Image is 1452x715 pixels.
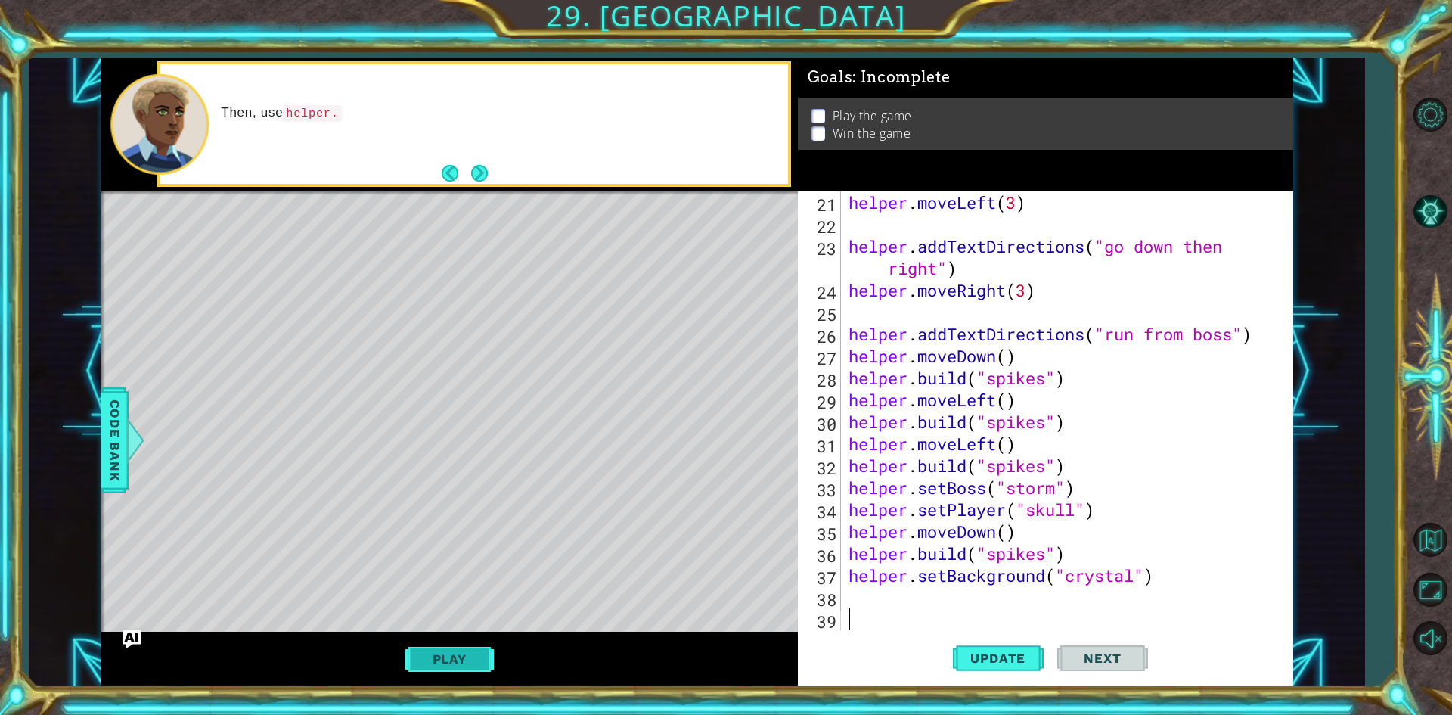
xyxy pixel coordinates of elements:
div: 31 [801,435,841,457]
div: 27 [801,347,841,369]
button: Back [442,165,471,182]
p: Win the game [833,125,911,141]
div: 26 [801,325,841,347]
div: 38 [801,589,841,611]
div: 25 [801,303,841,325]
p: Then, use [221,104,777,122]
div: 29 [801,391,841,413]
div: 32 [801,457,841,479]
button: Maximize Browser [1408,568,1452,612]
p: Play the game [833,107,912,124]
button: Play [405,645,494,673]
button: Next [471,165,488,182]
div: 36 [801,545,841,567]
div: 39 [801,611,841,633]
div: 28 [801,369,841,391]
button: Ask AI [123,630,141,648]
button: Next [1057,634,1148,683]
div: Level Map [101,191,800,637]
button: Unmute [1408,617,1452,661]
button: Update [953,634,1044,683]
div: 30 [801,413,841,435]
span: Goals [808,68,951,87]
a: Back to Map [1408,516,1452,566]
code: helper. [283,105,341,122]
span: Code Bank [103,393,127,486]
button: Level Options [1408,93,1452,137]
button: Back to Map [1408,518,1452,562]
span: Next [1069,651,1136,666]
div: 35 [801,523,841,545]
div: 33 [801,479,841,501]
div: 21 [801,194,841,216]
button: AI Hint [1408,190,1452,234]
div: 24 [801,281,841,303]
div: 34 [801,501,841,523]
span: Update [955,651,1041,666]
div: 23 [801,238,841,281]
div: 37 [801,567,841,589]
span: : Incomplete [852,68,950,86]
div: 22 [801,216,841,238]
